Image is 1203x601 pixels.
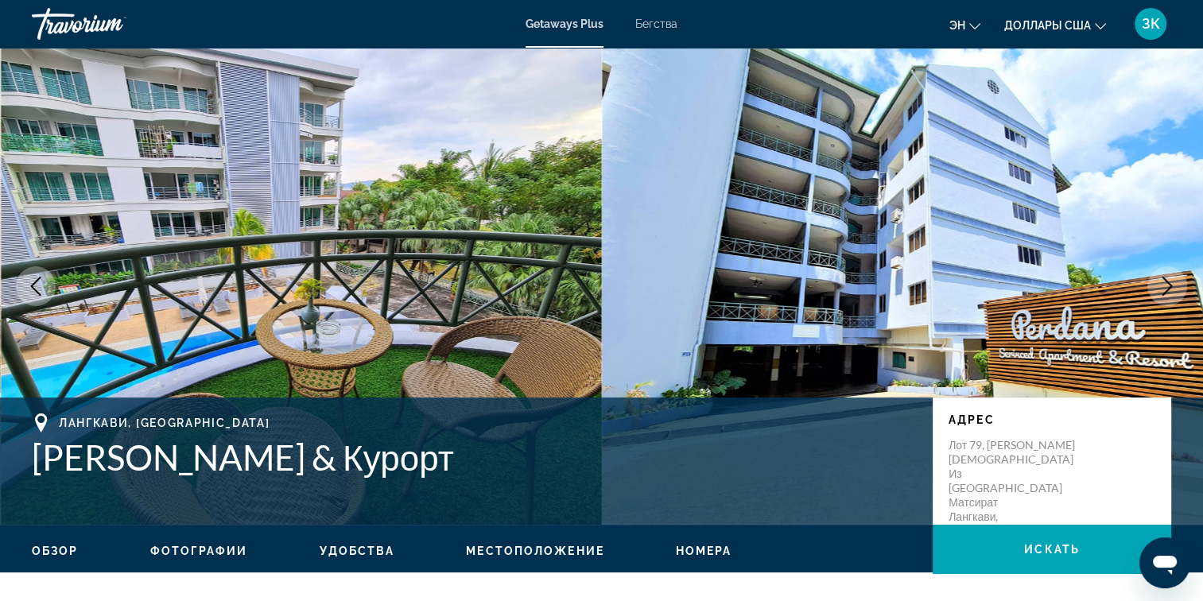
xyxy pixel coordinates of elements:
button: Фотографии [150,544,248,558]
span: Местоположение [466,545,603,557]
a: Бегства [635,17,677,30]
span: Доллары США [1004,19,1091,32]
button: Изменить валюту [1004,14,1106,37]
span: Номера [676,545,732,557]
span: Удобства [320,545,395,557]
button: Местоположение [466,544,603,558]
button: Пользовательское меню [1130,7,1171,41]
button: Обзор [32,544,79,558]
button: Предыдущее изображение [16,266,56,306]
a: Getaways Plus [526,17,603,30]
button: Номера [676,544,732,558]
button: Следующее изображение [1147,266,1187,306]
p: Лот 79, [PERSON_NAME] [DEMOGRAPHIC_DATA] из [GEOGRAPHIC_DATA] Матсират Лангкави, [GEOGRAPHIC_DATA] [949,438,1076,538]
button: Искать [933,525,1171,574]
span: ЗК [1142,16,1160,32]
h1: [PERSON_NAME] & Курорт [32,436,917,478]
button: Изменение языка [949,14,980,37]
span: Лангкави, [GEOGRAPHIC_DATA] [59,417,270,429]
span: эн [949,19,965,32]
span: Искать [1024,543,1080,556]
p: Адрес [949,413,1155,426]
span: Обзор [32,545,79,557]
a: Травориум [32,3,191,45]
button: Удобства [320,544,395,558]
iframe: Button to launch messaging window [1139,537,1190,588]
span: Фотографии [150,545,248,557]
